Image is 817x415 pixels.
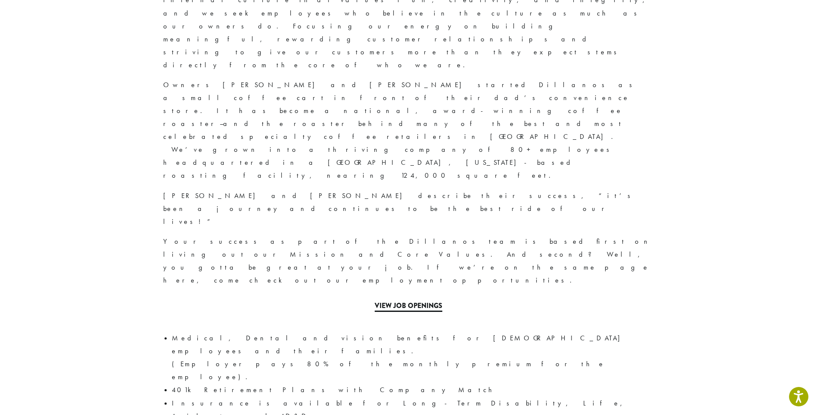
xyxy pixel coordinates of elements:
p: Owners [PERSON_NAME] and [PERSON_NAME] started Dillanos as a small coffee cart in front of their ... [163,79,654,182]
li: Medical, Dental and vision benefits for [DEMOGRAPHIC_DATA] employees and their families. (Employe... [172,332,654,384]
li: 401k Retirement Plans with Company Match [172,384,654,396]
p: [PERSON_NAME] and [PERSON_NAME] describe their success, “it’s been a journey and continues to be ... [163,189,654,228]
p: Your success as part of the Dillanos team is based first on living out our Mission and Core Value... [163,235,654,287]
a: View Job Openings [375,301,442,312]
